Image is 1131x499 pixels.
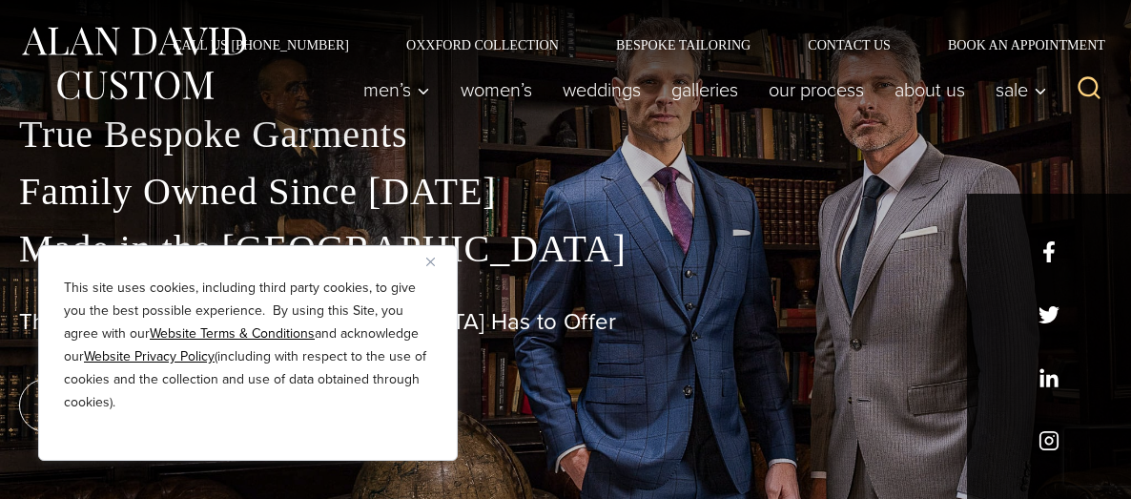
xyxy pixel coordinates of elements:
a: Bespoke Tailoring [587,38,779,52]
a: Our Process [753,71,879,109]
a: Women’s [445,71,547,109]
a: Oxxford Collection [378,38,587,52]
nav: Secondary Navigation [144,38,1112,52]
span: Men’s [363,80,430,99]
a: Call Us [PHONE_NUMBER] [144,38,378,52]
p: True Bespoke Garments Family Owned Since [DATE] Made in the [GEOGRAPHIC_DATA] [19,106,1112,278]
a: Website Terms & Conditions [150,323,315,343]
a: Galleries [656,71,753,109]
p: This site uses cookies, including third party cookies, to give you the best possible experience. ... [64,277,432,414]
a: Website Privacy Policy [84,346,215,366]
img: Alan David Custom [19,21,248,106]
a: Book an Appointment [919,38,1112,52]
a: weddings [547,71,656,109]
span: Sale [996,80,1047,99]
nav: Primary Navigation [348,71,1057,109]
a: Contact Us [779,38,919,52]
h1: The Best Custom Suits [GEOGRAPHIC_DATA] Has to Offer [19,308,1112,336]
button: Close [426,250,449,273]
img: Close [426,258,435,266]
a: About Us [879,71,980,109]
a: book an appointment [19,379,286,432]
button: View Search Form [1066,67,1112,113]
